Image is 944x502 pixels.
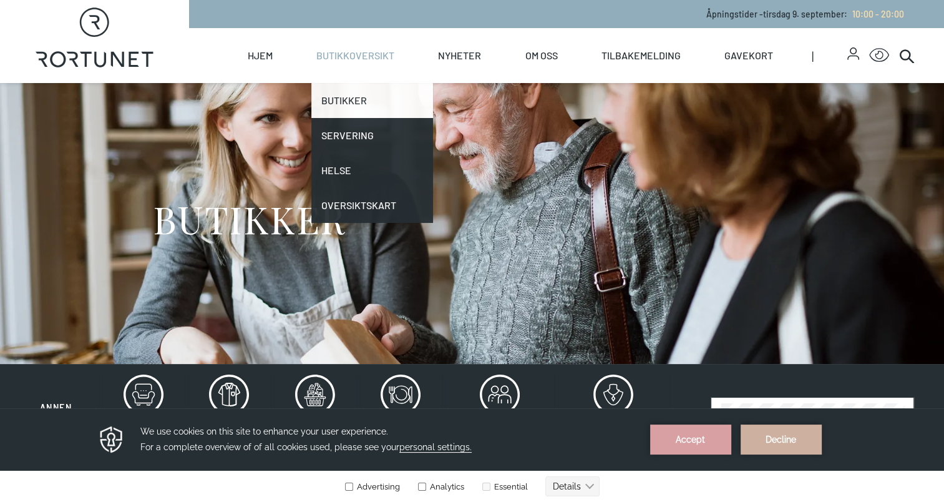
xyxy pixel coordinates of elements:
[418,74,426,82] input: Analytics
[416,74,464,83] label: Analytics
[438,28,481,83] a: Nyheter
[553,73,581,83] text: Details
[812,28,847,83] span: |
[601,28,681,83] a: Tilbakemelding
[650,16,731,46] button: Accept
[12,374,99,428] button: Annen virksomhet
[482,74,490,82] input: Essential
[248,28,273,83] a: Hjem
[741,16,822,46] button: Decline
[140,16,635,47] h3: We use cookies on this site to enhance your user experience. For a complete overview of of all co...
[359,374,443,455] button: Servering
[525,28,557,83] a: Om oss
[311,188,433,223] a: Oversiktskart
[480,74,528,83] label: Essential
[273,374,357,455] button: Mat og drikke
[399,34,472,44] span: personal settings.
[188,374,271,455] button: Klær og sko
[847,9,904,19] a: 10:00 - 20:00
[316,28,394,83] a: Butikkoversikt
[345,74,353,82] input: Advertising
[311,83,433,118] a: Butikker
[869,46,889,66] button: Open Accessibility Menu
[311,118,433,153] a: Servering
[102,374,185,455] button: Hus og hjem
[706,7,904,21] p: Åpningstider - tirsdag 9. september :
[98,16,125,46] img: Privacy reminder
[545,68,600,88] button: Details
[724,28,773,83] a: Gavekort
[311,153,433,188] a: Helse
[26,402,86,426] span: Annen virksomhet
[557,374,670,455] button: Spesialbutikker
[153,195,346,242] h1: BUTIKKER
[344,74,400,83] label: Advertising
[445,374,555,455] button: Service og tjenesteytende
[852,9,904,19] span: 10:00 - 20:00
